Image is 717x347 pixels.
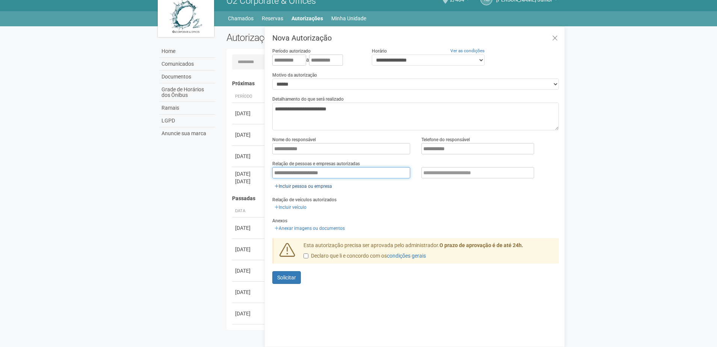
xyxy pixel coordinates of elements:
label: Anexos [272,217,287,224]
div: Esta autorização precisa ser aprovada pelo administrador. [298,242,559,264]
a: Reservas [262,13,283,24]
th: Período [232,91,266,103]
label: Relação de veículos autorizados [272,196,337,203]
a: Minha Unidade [331,13,366,24]
div: a [272,54,360,66]
h4: Próximas [232,81,554,86]
div: [DATE] [235,131,263,139]
div: [DATE] [235,170,263,178]
label: Horário [372,48,387,54]
button: Solicitar [272,271,301,284]
label: Nome do responsável [272,136,316,143]
a: Autorizações [291,13,323,24]
a: Home [160,45,215,58]
div: [DATE] [235,224,263,232]
div: [DATE] [235,310,263,317]
a: Anexar imagens ou documentos [272,224,347,232]
th: Data [232,205,266,217]
h3: Nova Autorização [272,34,559,42]
label: Detalhamento do que será realizado [272,96,344,103]
div: [DATE] [235,267,263,275]
a: condições gerais [387,253,426,259]
div: [DATE] [235,288,263,296]
h4: Passadas [232,196,554,201]
label: Período autorizado [272,48,311,54]
h2: Autorizações [226,32,387,43]
label: Declaro que li e concordo com os [303,252,426,260]
label: Motivo da autorização [272,72,317,78]
a: Grade de Horários dos Ônibus [160,83,215,102]
a: Ramais [160,102,215,115]
div: [DATE] [235,152,263,160]
a: Anuncie sua marca [160,127,215,140]
a: Chamados [228,13,254,24]
a: Ver as condições [450,48,485,53]
a: Comunicados [160,58,215,71]
a: Documentos [160,71,215,83]
span: Solicitar [277,275,296,281]
strong: O prazo de aprovação é de até 24h. [439,242,523,248]
label: Relação de pessoas e empresas autorizadas [272,160,360,167]
div: [DATE] [235,178,263,185]
a: Incluir veículo [272,203,309,211]
div: [DATE] [235,110,263,117]
input: Declaro que li e concordo com oscondições gerais [303,253,308,258]
a: Incluir pessoa ou empresa [272,182,334,190]
label: Telefone do responsável [421,136,470,143]
div: [DATE] [235,246,263,253]
a: LGPD [160,115,215,127]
